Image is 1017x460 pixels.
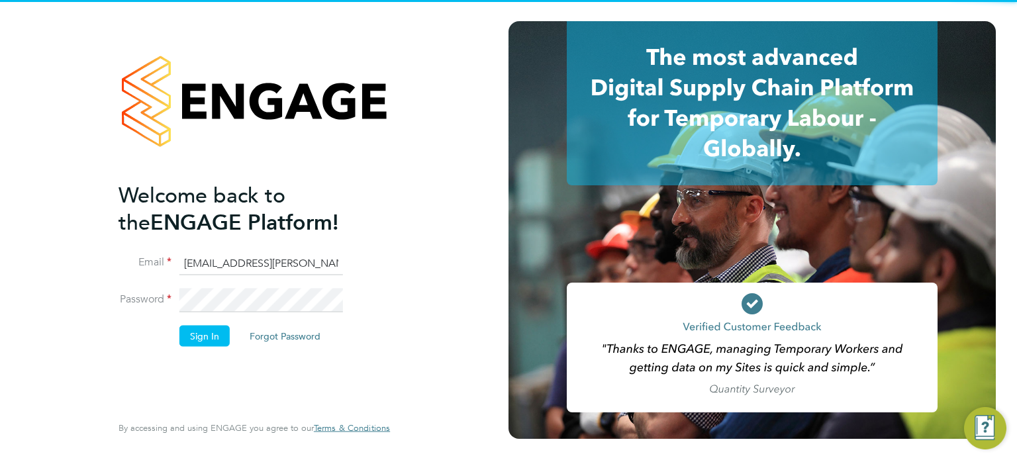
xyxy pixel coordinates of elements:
[964,407,1006,449] button: Engage Resource Center
[314,422,390,434] span: Terms & Conditions
[119,181,377,236] h2: ENGAGE Platform!
[119,182,285,235] span: Welcome back to the
[179,325,230,346] button: Sign In
[314,423,390,434] a: Terms & Conditions
[119,255,171,269] label: Email
[179,252,343,275] input: Enter your work email...
[119,422,390,434] span: By accessing and using ENGAGE you agree to our
[119,293,171,306] label: Password
[239,325,331,346] button: Forgot Password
